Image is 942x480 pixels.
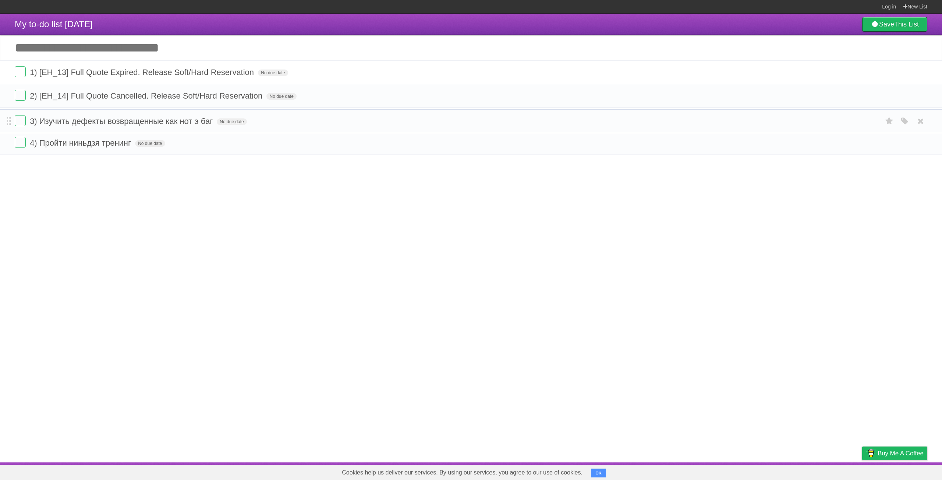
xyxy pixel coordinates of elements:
[217,118,247,125] span: No due date
[135,140,165,147] span: No due date
[862,447,927,460] a: Buy me a coffee
[30,91,264,100] span: 2) [EH_14] Full Quote Cancelled. Release Soft/Hard Reservation
[591,469,606,477] button: OK
[15,19,93,29] span: My to-do list [DATE]
[30,117,215,126] span: 3) Изучить дефекты возвращенные как нот э баг
[881,464,927,478] a: Suggest a feature
[882,115,896,127] label: Star task
[266,93,296,100] span: No due date
[30,68,256,77] span: 1) [EH_13] Full Quote Expired. Release Soft/Hard Reservation
[894,21,919,28] b: This List
[853,464,872,478] a: Privacy
[30,138,133,147] span: 4) Пройти ниньдзя тренинг
[866,447,876,459] img: Buy me a coffee
[258,70,288,76] span: No due date
[862,17,927,32] a: SaveThis List
[334,465,590,480] span: Cookies help us deliver our services. By using our services, you agree to our use of cookies.
[764,464,780,478] a: About
[15,90,26,101] label: Done
[15,66,26,77] label: Done
[878,447,924,460] span: Buy me a coffee
[789,464,818,478] a: Developers
[15,137,26,148] label: Done
[15,115,26,126] label: Done
[828,464,844,478] a: Terms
